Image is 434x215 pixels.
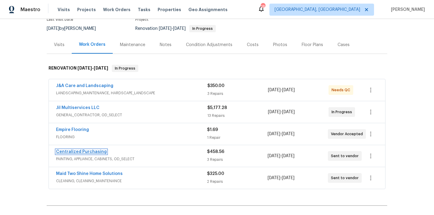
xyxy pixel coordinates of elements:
span: - [268,175,294,181]
div: Work Orders [79,42,105,48]
span: $1.69 [207,128,218,132]
span: [DATE] [94,66,108,70]
span: In Progress [112,65,138,71]
span: Geo Assignments [188,7,228,13]
span: [DATE] [47,26,59,31]
span: [DATE] [282,132,294,136]
span: Sent to vendor [331,175,361,181]
span: [DATE] [77,66,92,70]
span: [DATE] [159,26,171,31]
div: by [PERSON_NAME] [47,25,103,32]
div: 13 Repairs [207,113,268,119]
span: LANDSCAPING_MAINTENANCE, HARDSCAPE_LANDSCAPE [56,90,207,96]
span: Tasks [138,8,150,12]
span: Sent to vendor [331,153,361,159]
div: 2 Repairs [207,179,267,185]
span: [DATE] [282,88,295,92]
span: [DATE] [268,176,280,180]
span: $458.56 [207,150,224,154]
span: [DATE] [268,154,280,158]
span: Work Orders [103,7,131,13]
span: - [268,109,295,115]
a: Maid Two Shine Home Solutions [56,172,123,176]
span: - [268,131,294,137]
div: Floor Plans [302,42,323,48]
span: Last Visit Date [47,18,73,21]
div: 1 Repair [207,135,267,141]
span: $350.00 [207,84,225,88]
div: Maintenance [120,42,145,48]
a: Empire Flooring [56,128,89,132]
span: In Progress [190,27,215,30]
span: Vendor Accepted [331,131,365,137]
span: GENERAL_CONTRACTOR, OD_SELECT [56,112,207,118]
span: Project [135,18,149,21]
a: J&A Care and Landscaping [56,84,113,88]
span: - [268,87,295,93]
span: [DATE] [282,176,294,180]
span: Properties [158,7,181,13]
span: In Progress [332,109,354,115]
div: Condition Adjustments [186,42,232,48]
div: Visits [54,42,64,48]
span: Renovation [135,26,216,31]
a: Centralized Purchasing [56,150,107,154]
span: [DATE] [282,110,295,114]
div: 3 Repairs [207,157,267,163]
div: Costs [247,42,259,48]
span: $325.00 [207,172,224,176]
span: [DATE] [268,132,280,136]
div: 18 [261,4,265,10]
span: Needs QC [332,87,353,93]
span: - [77,66,108,70]
span: [DATE] [268,88,281,92]
a: Jil Multiservices LLC [56,106,99,110]
span: $5,177.28 [207,106,227,110]
div: Cases [338,42,350,48]
div: 3 Repairs [207,91,268,97]
h6: RENOVATION [49,65,108,72]
span: [PERSON_NAME] [388,7,425,13]
span: Projects [77,7,96,13]
span: [DATE] [268,110,281,114]
div: Notes [160,42,171,48]
span: - [268,153,294,159]
span: PAINTING, APPLIANCE, CABINETS, OD_SELECT [56,156,207,162]
span: FLOORING [56,134,207,140]
span: CLEANING, CLEANING_MAINTENANCE [56,178,207,184]
span: - [159,26,186,31]
span: Maestro [20,7,40,13]
div: RENOVATION [DATE]-[DATE]In Progress [47,59,387,78]
span: [DATE] [173,26,186,31]
span: Visits [58,7,70,13]
div: Photos [273,42,287,48]
span: [GEOGRAPHIC_DATA], [GEOGRAPHIC_DATA] [275,7,360,13]
span: [DATE] [282,154,294,158]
